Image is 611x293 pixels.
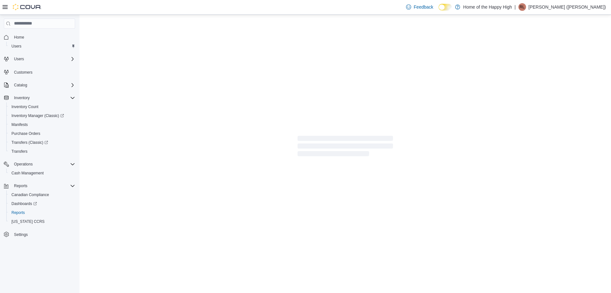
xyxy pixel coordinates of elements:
[463,3,512,11] p: Home of the Happy High
[6,138,78,147] a: Transfers (Classic)
[1,160,78,169] button: Operations
[11,192,49,197] span: Canadian Compliance
[6,102,78,111] button: Inventory Count
[6,190,78,199] button: Canadian Compliance
[11,113,64,118] span: Inventory Manager (Classic)
[11,122,28,127] span: Manifests
[6,129,78,138] button: Purchase Orders
[1,33,78,42] button: Home
[6,199,78,208] a: Dashboards
[298,137,393,157] span: Loading
[11,231,30,238] a: Settings
[9,42,75,50] span: Users
[6,147,78,156] button: Transfers
[11,160,75,168] span: Operations
[6,120,78,129] button: Manifests
[9,148,30,155] a: Transfers
[6,217,78,226] button: [US_STATE] CCRS
[9,130,43,137] a: Purchase Orders
[11,149,27,154] span: Transfers
[11,55,26,63] button: Users
[11,55,75,63] span: Users
[11,33,75,41] span: Home
[14,95,30,100] span: Inventory
[13,4,41,10] img: Cova
[11,201,37,206] span: Dashboards
[11,104,39,109] span: Inventory Count
[9,139,51,146] a: Transfers (Classic)
[529,3,606,11] p: [PERSON_NAME] ([PERSON_NAME])
[11,68,75,76] span: Customers
[11,131,40,136] span: Purchase Orders
[1,181,78,190] button: Reports
[11,219,45,224] span: [US_STATE] CCRS
[11,210,25,215] span: Reports
[515,3,516,11] p: |
[9,200,39,208] a: Dashboards
[11,44,21,49] span: Users
[9,200,75,208] span: Dashboards
[14,35,24,40] span: Home
[414,4,433,10] span: Feedback
[9,112,75,120] span: Inventory Manager (Classic)
[11,171,44,176] span: Cash Management
[11,81,30,89] button: Catalog
[1,81,78,90] button: Catalog
[9,191,52,199] a: Canadian Compliance
[9,169,46,177] a: Cash Management
[11,94,75,102] span: Inventory
[14,232,28,237] span: Settings
[11,182,30,190] button: Reports
[11,231,75,238] span: Settings
[11,69,35,76] a: Customers
[404,1,436,13] a: Feedback
[9,42,24,50] a: Users
[518,3,526,11] div: Rebecca Lemesurier (Durette)
[9,209,27,216] a: Reports
[9,169,75,177] span: Cash Management
[9,191,75,199] span: Canadian Compliance
[11,33,27,41] a: Home
[11,140,48,145] span: Transfers (Classic)
[6,169,78,178] button: Cash Management
[6,42,78,51] button: Users
[1,67,78,77] button: Customers
[11,160,35,168] button: Operations
[9,112,67,120] a: Inventory Manager (Classic)
[14,56,24,62] span: Users
[439,4,452,11] input: Dark Mode
[14,162,33,167] span: Operations
[9,209,75,216] span: Reports
[6,208,78,217] button: Reports
[1,230,78,239] button: Settings
[9,130,75,137] span: Purchase Orders
[9,103,41,111] a: Inventory Count
[4,30,75,256] nav: Complex example
[1,93,78,102] button: Inventory
[9,148,75,155] span: Transfers
[9,103,75,111] span: Inventory Count
[14,183,27,188] span: Reports
[9,139,75,146] span: Transfers (Classic)
[9,218,75,225] span: Washington CCRS
[9,218,47,225] a: [US_STATE] CCRS
[1,55,78,63] button: Users
[520,3,524,11] span: RL
[9,121,75,128] span: Manifests
[14,83,27,88] span: Catalog
[9,121,30,128] a: Manifests
[11,94,32,102] button: Inventory
[11,182,75,190] span: Reports
[14,70,32,75] span: Customers
[11,81,75,89] span: Catalog
[6,111,78,120] a: Inventory Manager (Classic)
